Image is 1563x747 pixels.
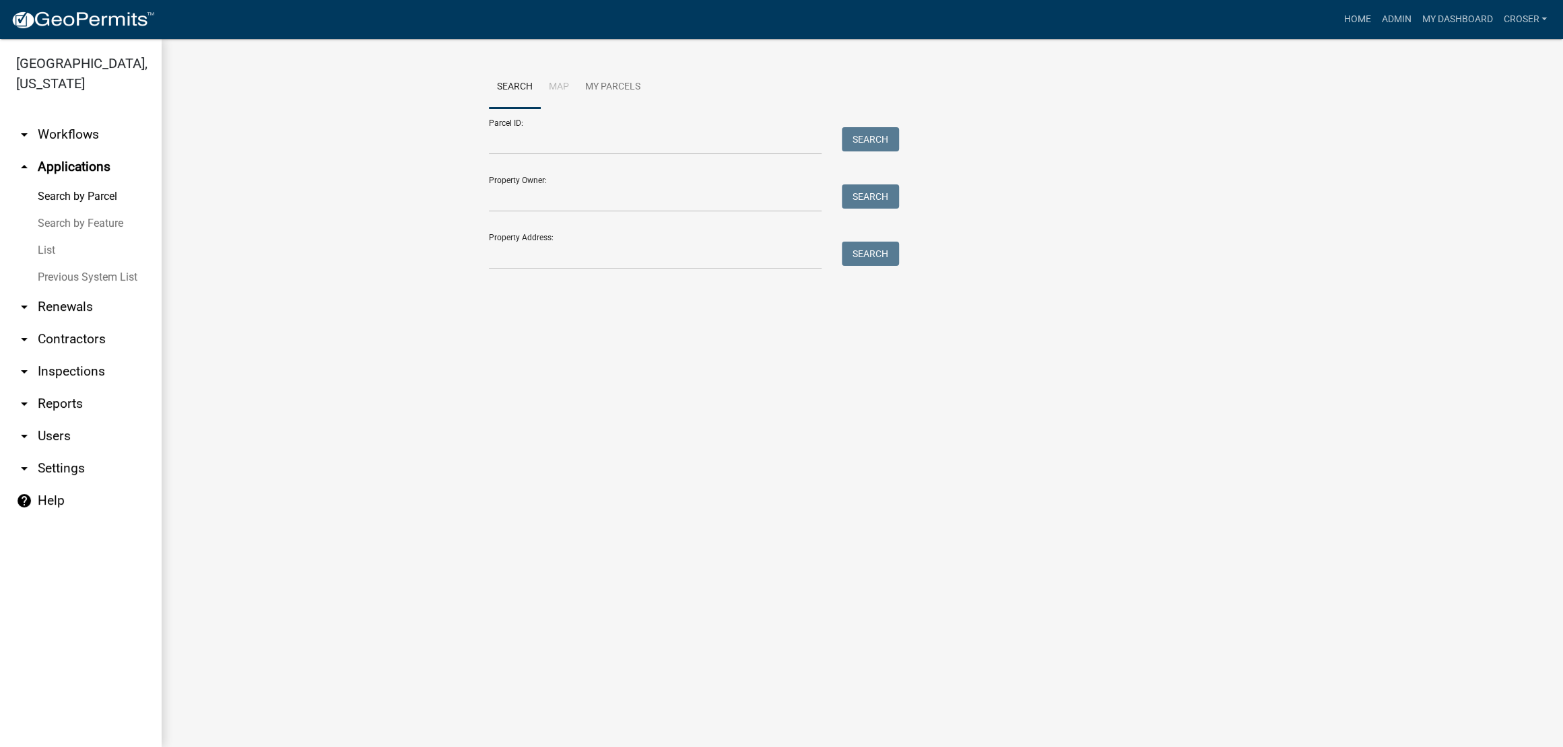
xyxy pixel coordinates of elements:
[16,363,32,380] i: arrow_drop_down
[16,331,32,347] i: arrow_drop_down
[842,184,899,209] button: Search
[1498,7,1552,32] a: croser
[16,127,32,143] i: arrow_drop_down
[1338,7,1376,32] a: Home
[16,299,32,315] i: arrow_drop_down
[842,127,899,151] button: Search
[16,159,32,175] i: arrow_drop_up
[1416,7,1498,32] a: My Dashboard
[577,66,649,109] a: My Parcels
[489,66,541,109] a: Search
[16,396,32,412] i: arrow_drop_down
[1376,7,1416,32] a: Admin
[16,493,32,509] i: help
[16,460,32,476] i: arrow_drop_down
[842,242,899,266] button: Search
[16,428,32,444] i: arrow_drop_down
